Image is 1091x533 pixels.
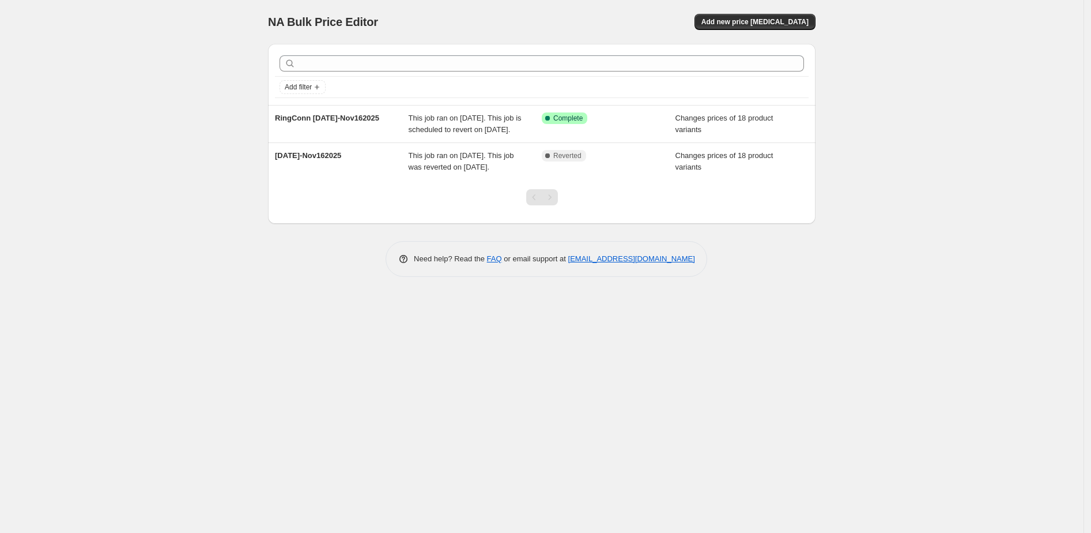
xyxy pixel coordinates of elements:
span: Changes prices of 18 product variants [675,114,773,134]
a: FAQ [487,254,502,263]
span: RingConn [DATE]-Nov162025 [275,114,379,122]
span: [DATE]-Nov162025 [275,151,341,160]
span: This job ran on [DATE]. This job was reverted on [DATE]. [409,151,514,171]
a: [EMAIL_ADDRESS][DOMAIN_NAME] [568,254,695,263]
span: Need help? Read the [414,254,487,263]
span: Add filter [285,82,312,92]
span: Complete [553,114,583,123]
button: Add filter [280,80,326,94]
span: NA Bulk Price Editor [268,16,378,28]
button: Add new price [MEDICAL_DATA] [694,14,816,30]
span: Reverted [553,151,582,160]
nav: Pagination [526,189,558,205]
span: Add new price [MEDICAL_DATA] [701,17,809,27]
span: or email support at [502,254,568,263]
span: This job ran on [DATE]. This job is scheduled to revert on [DATE]. [409,114,522,134]
span: Changes prices of 18 product variants [675,151,773,171]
